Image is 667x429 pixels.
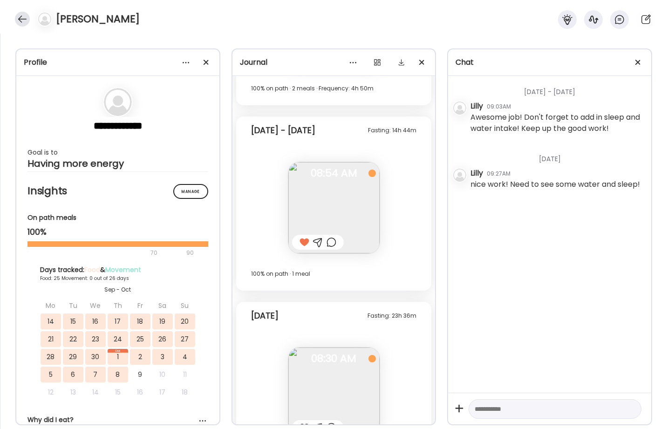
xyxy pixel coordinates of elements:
[85,313,106,329] div: 16
[130,331,150,347] div: 25
[85,298,106,313] div: We
[108,367,128,382] div: 8
[41,349,61,365] div: 28
[251,125,315,136] div: [DATE] - [DATE]
[152,349,173,365] div: 3
[41,298,61,313] div: Mo
[456,57,644,68] div: Chat
[41,313,61,329] div: 14
[108,331,128,347] div: 24
[470,168,483,179] div: Lilly
[63,349,83,365] div: 29
[41,331,61,347] div: 21
[152,313,173,329] div: 19
[104,88,132,116] img: bg-avatar-default.svg
[56,12,140,27] h4: [PERSON_NAME]
[27,147,208,158] div: Goal is to
[38,13,51,26] img: bg-avatar-default.svg
[41,367,61,382] div: 5
[453,169,466,182] img: bg-avatar-default.svg
[288,354,380,363] span: 08:30 AM
[40,265,196,275] div: Days tracked: &
[108,384,128,400] div: 15
[40,286,196,294] div: Sep - Oct
[63,384,83,400] div: 13
[175,349,195,365] div: 4
[105,265,141,274] span: Movement
[27,184,208,198] h2: Insights
[152,367,173,382] div: 10
[487,170,510,178] div: 09:27AM
[173,184,208,199] div: Manage
[130,313,150,329] div: 18
[27,213,208,223] div: On path meals
[63,298,83,313] div: Tu
[240,57,428,68] div: Journal
[175,313,195,329] div: 20
[453,102,466,115] img: bg-avatar-default.svg
[85,367,106,382] div: 7
[288,162,380,253] img: images%2FCVHIpVfqQGSvEEy3eBAt9lLqbdp1%2Fx5AOkFKKJcCY2QFadOc7%2FEMhzTsK1VQPHkmaarLDZ_240
[63,313,83,329] div: 15
[63,331,83,347] div: 22
[85,331,106,347] div: 23
[27,226,208,238] div: 100%
[251,310,279,321] div: [DATE]
[27,247,184,259] div: 70
[85,349,106,365] div: 30
[175,384,195,400] div: 18
[40,275,196,282] div: Food: 25 Movement: 0 out of 26 days
[368,310,416,321] div: Fasting: 23h 36m
[130,367,150,382] div: 9
[130,349,150,365] div: 2
[470,112,644,134] div: Awesome job! Don't forget to add in sleep and water intake! Keep up the good work!
[108,349,128,353] div: Oct
[27,415,208,425] div: Why did I eat?
[85,384,106,400] div: 14
[27,158,208,169] div: Having more energy
[251,268,417,279] div: 100% on path · 1 meal
[63,367,83,382] div: 6
[175,331,195,347] div: 27
[130,384,150,400] div: 16
[175,367,195,382] div: 11
[470,143,644,168] div: [DATE]
[470,76,644,101] div: [DATE] - [DATE]
[175,298,195,313] div: Su
[152,298,173,313] div: Sa
[108,349,128,365] div: 1
[108,313,128,329] div: 17
[84,265,100,274] span: Food
[108,298,128,313] div: Th
[130,298,150,313] div: Fr
[288,169,380,177] span: 08:54 AM
[152,384,173,400] div: 17
[368,125,416,136] div: Fasting: 14h 44m
[152,331,173,347] div: 26
[470,101,483,112] div: Lilly
[41,384,61,400] div: 12
[185,247,195,259] div: 90
[24,57,212,68] div: Profile
[470,179,640,190] div: nice work! Need to see some water and sleep!
[251,83,417,94] div: 100% on path · 2 meals · Frequency: 4h 50m
[487,102,511,111] div: 09:03AM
